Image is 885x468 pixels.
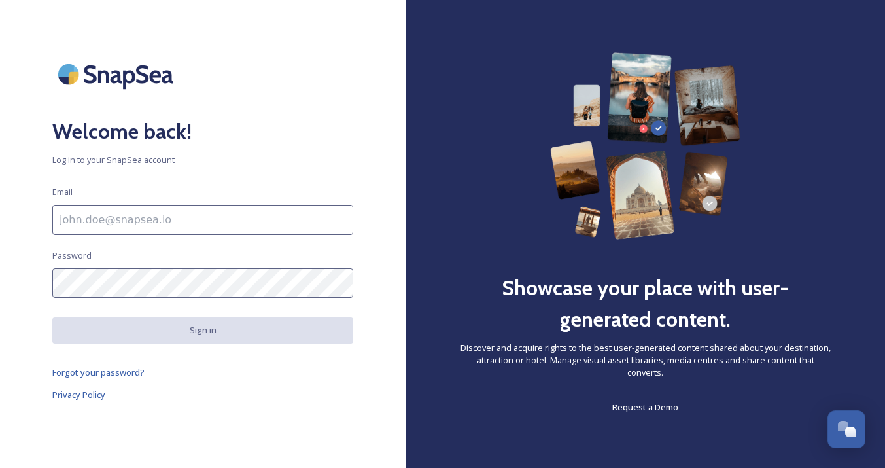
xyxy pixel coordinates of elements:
[52,52,183,96] img: SnapSea Logo
[52,389,105,401] span: Privacy Policy
[52,387,353,403] a: Privacy Policy
[52,367,145,378] span: Forgot your password?
[827,410,865,448] button: Open Chat
[52,365,353,380] a: Forgot your password?
[52,249,92,262] span: Password
[52,205,353,235] input: john.doe@snapsea.io
[52,317,353,343] button: Sign in
[52,186,73,198] span: Email
[458,272,833,335] h2: Showcase your place with user-generated content.
[52,154,353,166] span: Log in to your SnapSea account
[550,52,741,240] img: 63b42ca75bacad526042e722_Group%20154-p-800.png
[612,401,678,413] span: Request a Demo
[612,399,678,415] a: Request a Demo
[458,342,833,380] span: Discover and acquire rights to the best user-generated content shared about your destination, att...
[52,116,353,147] h2: Welcome back!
